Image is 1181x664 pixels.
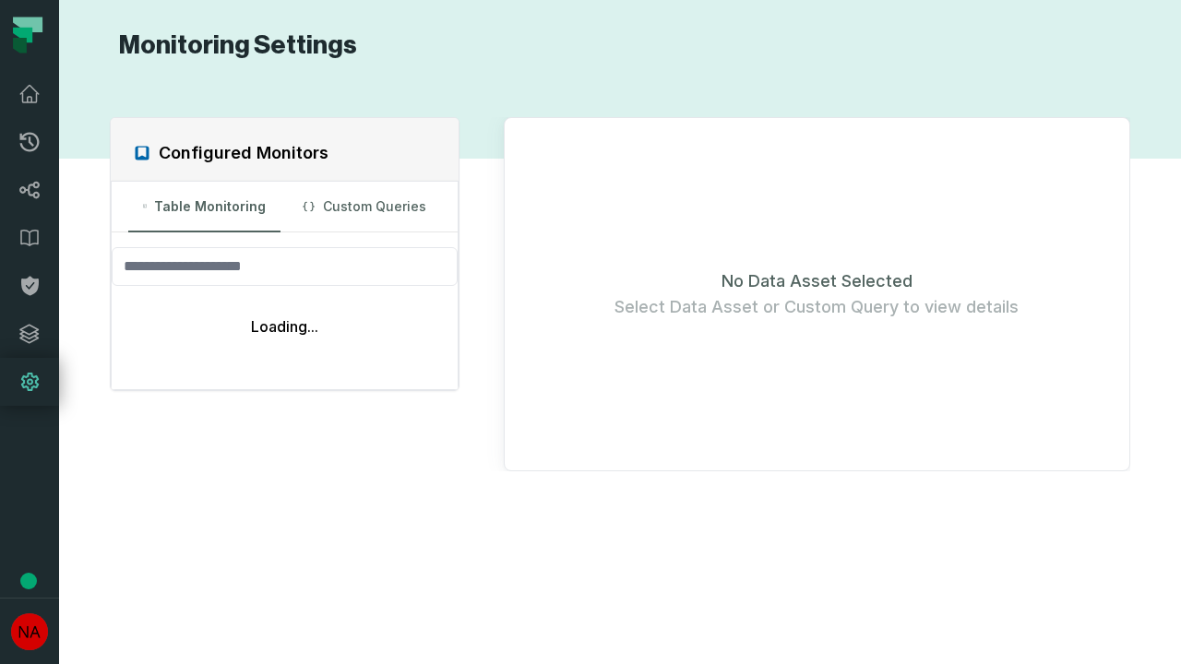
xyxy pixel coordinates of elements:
div: Tooltip anchor [20,573,37,589]
button: Table Monitoring [128,182,280,231]
img: avatar of No Repos Account [11,613,48,650]
div: Loading... [112,301,457,352]
h1: Monitoring Settings [110,30,357,62]
span: No Data Asset Selected [722,268,913,294]
h2: Configured Monitors [159,140,328,166]
button: Custom Queries [288,182,440,231]
span: Select Data Asset or Custom Query to view details [614,294,1019,320]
